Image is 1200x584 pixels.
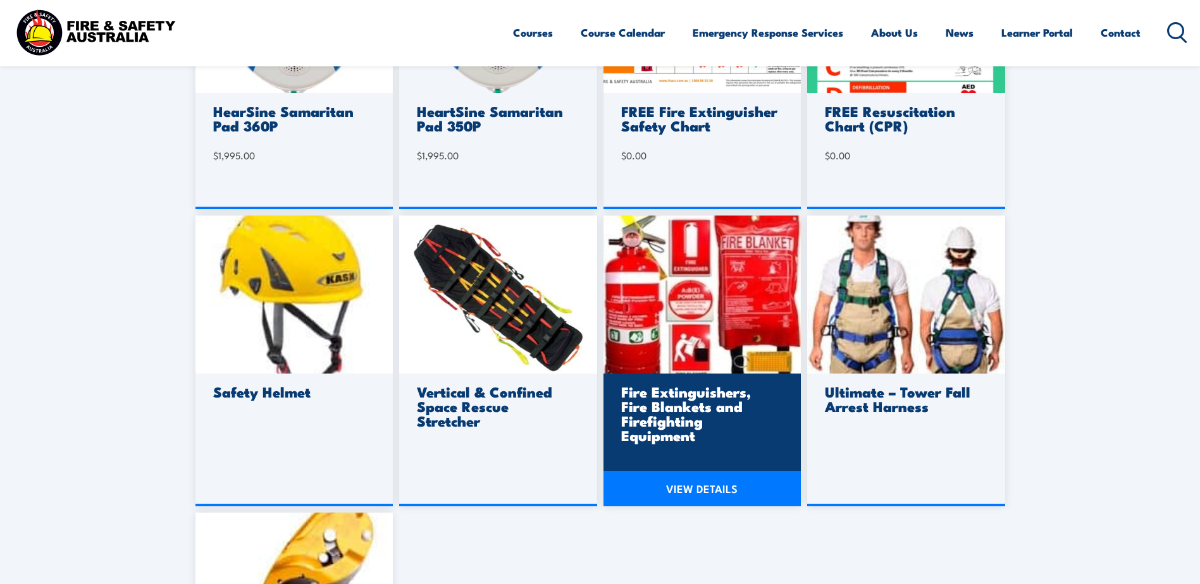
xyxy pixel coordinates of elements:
[946,16,974,49] a: News
[621,149,626,162] span: $
[825,149,850,162] bdi: 0.00
[213,104,372,133] h3: HearSine Samaritan Pad 360P
[825,149,830,162] span: $
[417,384,576,428] h3: Vertical & Confined Space Rescue Stretcher
[195,216,393,374] img: safety-helmet.jpg
[213,384,372,399] h3: Safety Helmet
[513,16,553,49] a: Courses
[399,216,597,374] img: ferno-roll-up-stretcher.jpg
[621,149,646,162] bdi: 0.00
[581,16,665,49] a: Course Calendar
[417,104,576,133] h3: HeartSine Samaritan Pad 350P
[871,16,918,49] a: About Us
[825,384,984,413] h3: Ultimate – Tower Fall Arrest Harness
[213,149,218,162] span: $
[1001,16,1073,49] a: Learner Portal
[417,149,422,162] span: $
[417,149,459,162] bdi: 1,995.00
[693,16,843,49] a: Emergency Response Services
[603,471,801,506] a: VIEW DETAILS
[825,104,984,133] h3: FREE Resuscitation Chart (CPR)
[621,104,780,133] h3: FREE Fire Extinguisher Safety Chart
[1101,16,1141,49] a: Contact
[621,384,780,442] h3: Fire Extinguishers, Fire Blankets and Firefighting Equipment
[807,216,1005,374] img: arrest-harness.jpg
[603,216,801,374] img: admin-ajax-3-.jpg
[213,149,255,162] bdi: 1,995.00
